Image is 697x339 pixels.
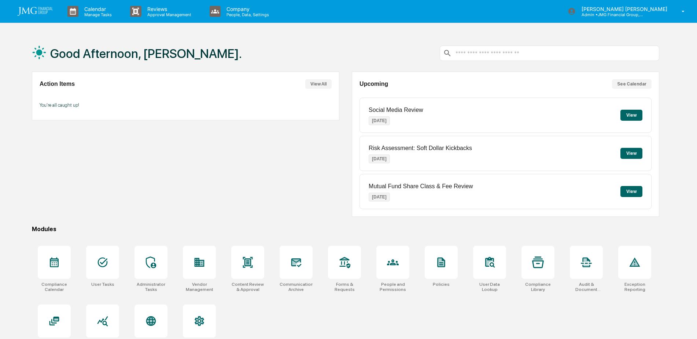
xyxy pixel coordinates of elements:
[50,46,242,61] h1: Good Afternoon, [PERSON_NAME].
[141,6,195,12] p: Reviews
[376,282,409,292] div: People and Permissions
[221,12,273,17] p: People, Data, Settings
[91,282,114,287] div: User Tasks
[134,282,167,292] div: Administrator Tasks
[369,145,472,152] p: Risk Assessment: Soft Dollar Kickbacks
[674,315,693,335] iframe: Open customer support
[18,7,53,16] img: logo
[78,6,115,12] p: Calendar
[369,193,390,201] p: [DATE]
[433,282,450,287] div: Policies
[38,282,71,292] div: Compliance Calendar
[280,282,313,292] div: Communications Archive
[40,102,332,108] p: You're all caught up!
[305,79,332,89] button: View All
[40,81,75,87] h2: Action Items
[183,282,216,292] div: Vendor Management
[359,81,388,87] h2: Upcoming
[141,12,195,17] p: Approval Management
[369,116,390,125] p: [DATE]
[576,6,671,12] p: [PERSON_NAME] [PERSON_NAME]
[328,282,361,292] div: Forms & Requests
[473,282,506,292] div: User Data Lookup
[618,282,651,292] div: Exception Reporting
[221,6,273,12] p: Company
[620,110,642,121] button: View
[576,12,644,17] p: Admin • JMG Financial Group, Ltd.
[369,183,473,190] p: Mutual Fund Share Class & Fee Review
[78,12,115,17] p: Manage Tasks
[620,186,642,197] button: View
[32,226,659,233] div: Modules
[231,282,264,292] div: Content Review & Approval
[369,107,423,113] p: Social Media Review
[369,154,390,163] p: [DATE]
[612,79,652,89] button: See Calendar
[521,282,554,292] div: Compliance Library
[570,282,603,292] div: Audit & Document Logs
[620,148,642,159] button: View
